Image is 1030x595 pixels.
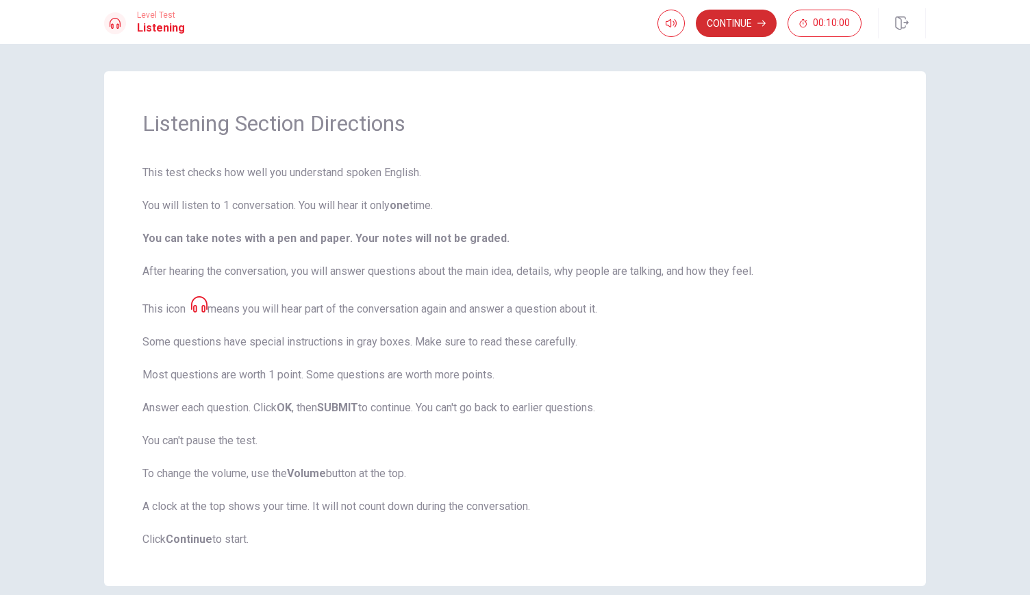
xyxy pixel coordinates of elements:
[142,110,888,137] h1: Listening Section Directions
[696,10,777,37] button: Continue
[137,20,185,36] h1: Listening
[166,533,212,546] strong: Continue
[317,401,358,414] strong: SUBMIT
[287,467,326,480] strong: Volume
[813,18,850,29] span: 00:10:00
[788,10,862,37] button: 00:10:00
[142,165,888,548] span: This test checks how well you understand spoken English. You will listen to 1 conversation. You w...
[137,10,185,20] span: Level Test
[390,199,410,212] strong: one
[142,232,510,245] b: You can take notes with a pen and paper. Your notes will not be graded.
[277,401,292,414] strong: OK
